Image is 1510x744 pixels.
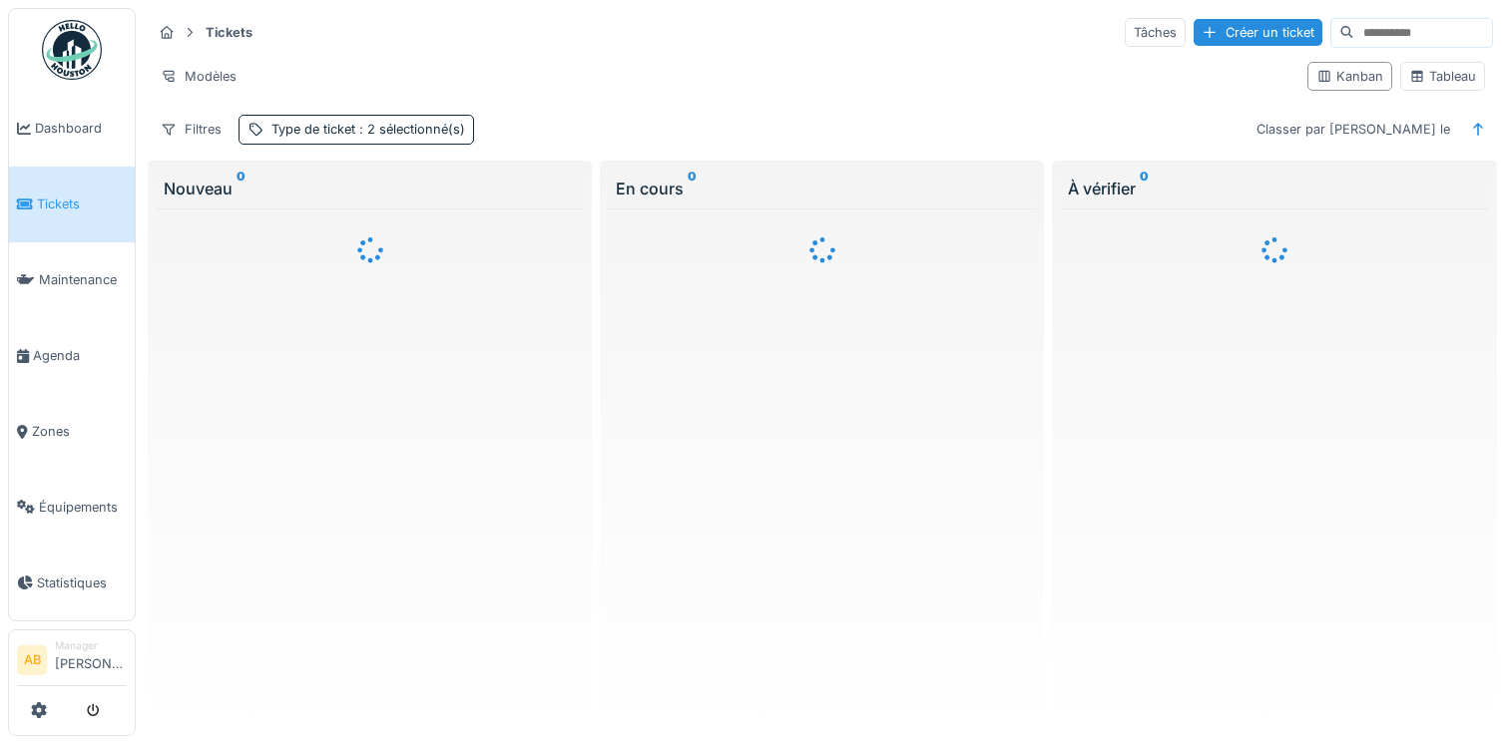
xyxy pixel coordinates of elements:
li: AB [17,645,47,675]
div: Créer un ticket [1194,19,1322,46]
a: AB Manager[PERSON_NAME] [17,638,127,686]
span: : 2 sélectionné(s) [355,122,465,137]
div: Classer par [PERSON_NAME] le [1248,115,1459,144]
div: Nouveau [164,177,576,200]
a: Tickets [9,167,135,242]
div: Filtres [152,115,231,144]
div: Tableau [1409,67,1476,86]
a: Statistiques [9,545,135,620]
div: Tâches [1125,18,1186,47]
span: Tickets [37,194,127,213]
a: Agenda [9,318,135,394]
div: Modèles [152,62,246,91]
span: Agenda [33,346,127,365]
span: Dashboard [35,119,127,138]
a: Équipements [9,469,135,545]
span: Maintenance [39,270,127,289]
sup: 0 [1140,177,1149,200]
span: Zones [32,422,127,441]
span: Équipements [39,498,127,517]
div: À vérifier [1068,177,1480,200]
span: Statistiques [37,573,127,592]
a: Maintenance [9,242,135,318]
strong: Tickets [198,23,260,42]
img: Badge_color-CXgf-gQk.svg [42,20,102,80]
div: Type de ticket [271,120,465,139]
sup: 0 [237,177,246,200]
sup: 0 [688,177,697,200]
div: Manager [55,638,127,653]
li: [PERSON_NAME] [55,638,127,681]
div: En cours [616,177,1028,200]
a: Dashboard [9,91,135,167]
div: Kanban [1316,67,1383,86]
a: Zones [9,394,135,470]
